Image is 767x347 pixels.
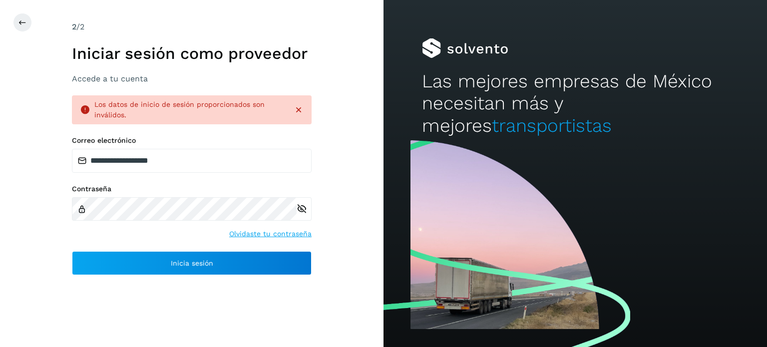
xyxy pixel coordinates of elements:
label: Correo electrónico [72,136,312,145]
h3: Accede a tu cuenta [72,74,312,83]
button: Inicia sesión [72,251,312,275]
div: Los datos de inicio de sesión proporcionados son inválidos. [94,99,286,120]
a: Olvidaste tu contraseña [229,229,312,239]
h1: Iniciar sesión como proveedor [72,44,312,63]
span: transportistas [492,115,612,136]
span: Inicia sesión [171,260,213,267]
label: Contraseña [72,185,312,193]
iframe: reCAPTCHA [116,287,268,326]
h2: Las mejores empresas de México necesitan más y mejores [422,70,729,137]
